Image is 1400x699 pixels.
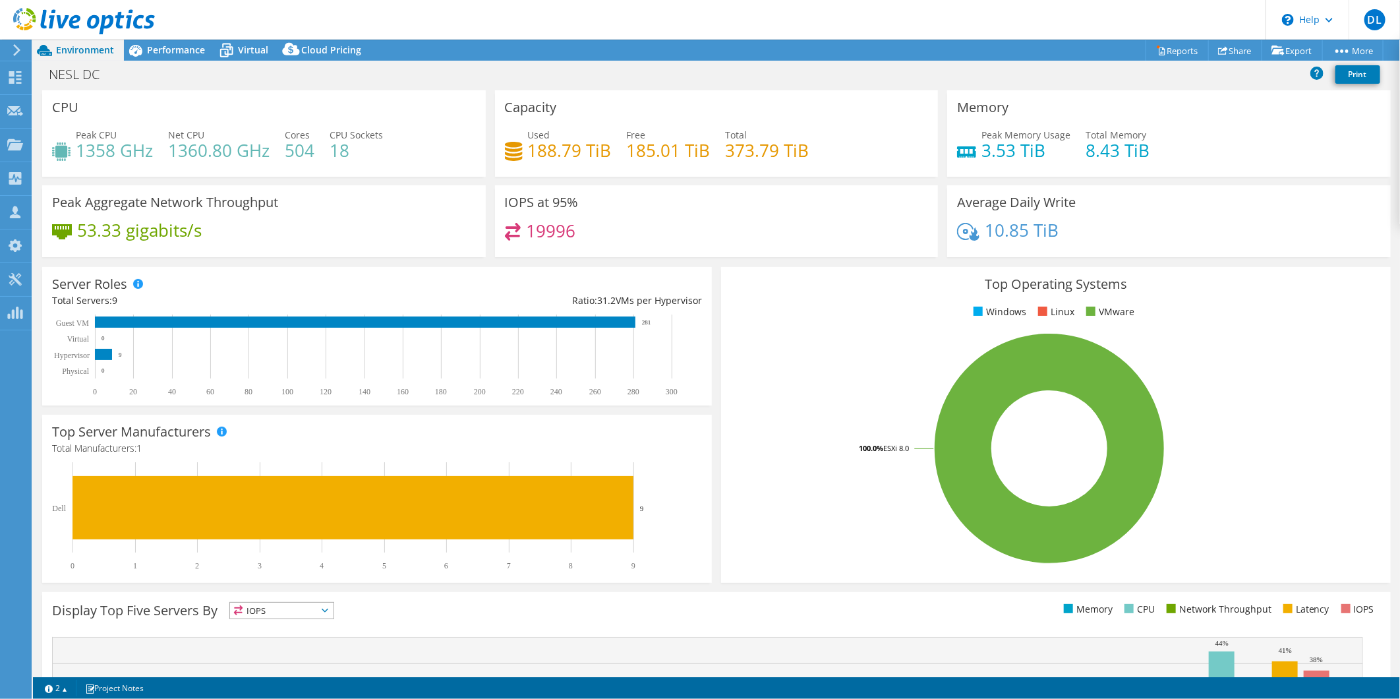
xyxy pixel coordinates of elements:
text: 6 [444,561,448,570]
text: Virtual [67,334,90,344]
span: Cores [285,129,310,141]
text: 80 [245,387,252,396]
text: 44% [1215,639,1229,647]
span: Performance [147,44,205,56]
text: 3 [258,561,262,570]
text: Hypervisor [54,351,90,360]
a: 2 [36,680,76,696]
a: Reports [1146,40,1209,61]
text: 0 [71,561,74,570]
h3: Server Roles [52,277,127,291]
h4: 3.53 TiB [981,143,1070,158]
li: Network Throughput [1163,602,1271,617]
h4: 185.01 TiB [627,143,711,158]
text: 40 [168,387,176,396]
h4: 19996 [526,224,575,238]
span: Total Memory [1086,129,1146,141]
li: Windows [970,305,1026,319]
h3: Average Daily Write [957,195,1076,210]
text: 41% [1279,646,1292,654]
h4: 8.43 TiB [1086,143,1150,158]
text: 140 [359,387,370,396]
svg: \n [1282,14,1294,26]
text: 32% [1246,675,1260,683]
text: 60 [206,387,214,396]
a: Export [1262,40,1323,61]
span: Peak Memory Usage [981,129,1070,141]
div: Ratio: VMs per Hypervisor [377,293,702,308]
text: 200 [474,387,486,396]
text: 260 [589,387,601,396]
h3: Top Operating Systems [731,277,1381,291]
text: 8 [569,561,573,570]
span: CPU Sockets [330,129,383,141]
text: 280 [627,387,639,396]
text: 100 [281,387,293,396]
text: 160 [397,387,409,396]
text: 2 [195,561,199,570]
span: Peak CPU [76,129,117,141]
text: 220 [512,387,524,396]
text: Guest VM [56,319,89,328]
div: Total Servers: [52,293,377,308]
tspan: ESXi 8.0 [883,443,909,453]
h4: 10.85 TiB [985,223,1059,237]
text: 180 [435,387,447,396]
span: Net CPU [168,129,204,141]
li: IOPS [1338,602,1374,617]
a: More [1322,40,1384,61]
li: VMware [1083,305,1134,319]
span: DL [1364,9,1385,30]
a: Share [1208,40,1262,61]
h1: NESL DC [43,67,120,82]
text: 0 [102,367,105,374]
h4: 1360.80 GHz [168,143,270,158]
li: Latency [1280,602,1329,617]
text: Dell [52,504,66,513]
h4: 504 [285,143,314,158]
h4: 53.33 gigabits/s [77,223,202,237]
text: 9 [631,561,635,570]
text: 300 [666,387,678,396]
h4: 188.79 TiB [528,143,612,158]
text: 20 [129,387,137,396]
h4: 1358 GHz [76,143,153,158]
h4: 18 [330,143,383,158]
span: Cloud Pricing [301,44,361,56]
text: 7 [507,561,511,570]
text: 9 [640,504,644,512]
a: Print [1335,65,1380,84]
span: Total [726,129,747,141]
text: 9 [119,351,122,358]
text: 240 [550,387,562,396]
span: IOPS [230,603,334,619]
span: 31.2 [597,294,616,307]
span: Environment [56,44,114,56]
li: CPU [1121,602,1155,617]
a: Project Notes [76,680,153,696]
text: Physical [62,367,89,376]
h3: IOPS at 95% [505,195,579,210]
h3: Memory [957,100,1008,115]
span: Free [627,129,646,141]
span: Used [528,129,550,141]
h3: Top Server Manufacturers [52,425,211,439]
h3: Peak Aggregate Network Throughput [52,195,278,210]
text: 38% [1310,655,1323,663]
span: 1 [136,442,142,454]
span: Virtual [238,44,268,56]
text: 281 [642,319,651,326]
li: Linux [1035,305,1074,319]
text: 120 [320,387,332,396]
span: 9 [112,294,117,307]
h4: Total Manufacturers: [52,441,702,456]
text: 0 [93,387,97,396]
text: 0 [102,335,105,342]
text: 4 [320,561,324,570]
h4: 373.79 TiB [726,143,809,158]
li: Memory [1061,602,1113,617]
h3: Capacity [505,100,557,115]
text: 5 [382,561,386,570]
h3: CPU [52,100,78,115]
tspan: 100.0% [859,443,883,453]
